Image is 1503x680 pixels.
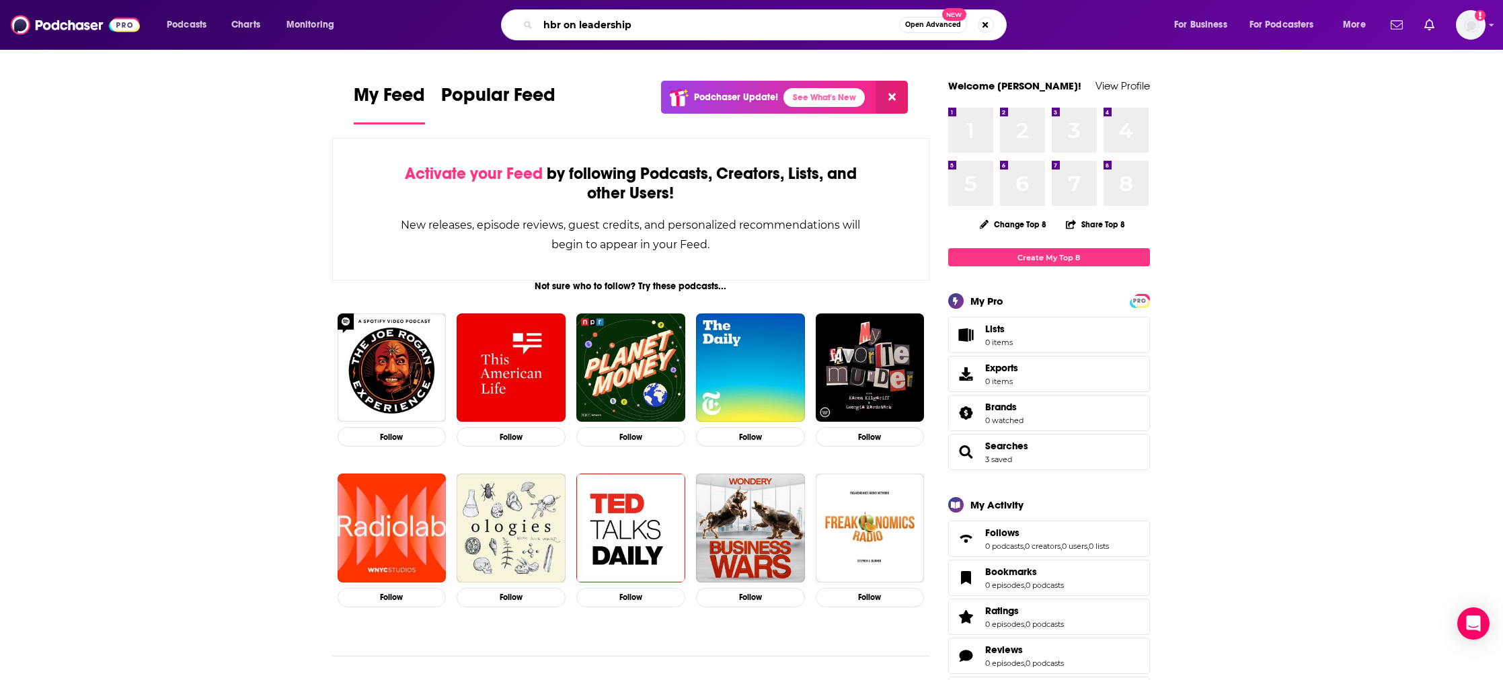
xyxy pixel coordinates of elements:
[457,427,566,447] button: Follow
[948,560,1150,596] span: Bookmarks
[985,658,1024,668] a: 0 episodes
[157,14,224,36] button: open menu
[953,443,980,461] a: Searches
[441,83,555,124] a: Popular Feed
[400,215,862,254] div: New releases, episode reviews, guest credits, and personalized recommendations will begin to appe...
[538,14,899,36] input: Search podcasts, credits, & more...
[783,88,865,107] a: See What's New
[696,588,805,607] button: Follow
[696,427,805,447] button: Follow
[1249,15,1314,34] span: For Podcasters
[696,474,805,582] img: Business Wars
[354,83,425,124] a: My Feed
[985,644,1023,656] span: Reviews
[905,22,961,28] span: Open Advanced
[1025,541,1061,551] a: 0 creators
[338,427,447,447] button: Follow
[953,568,980,587] a: Bookmarks
[953,365,980,383] span: Exports
[985,580,1024,590] a: 0 episodes
[1024,619,1026,629] span: ,
[985,440,1028,452] a: Searches
[985,527,1019,539] span: Follows
[338,474,447,582] img: Radiolab
[953,529,980,548] a: Follows
[457,313,566,422] img: This American Life
[514,9,1019,40] div: Search podcasts, credits, & more...
[948,395,1150,431] span: Brands
[948,356,1150,392] a: Exports
[985,323,1005,335] span: Lists
[1061,541,1062,551] span: ,
[948,434,1150,470] span: Searches
[985,338,1013,347] span: 0 items
[953,326,980,344] span: Lists
[985,401,1017,413] span: Brands
[985,362,1018,374] span: Exports
[970,498,1024,511] div: My Activity
[354,83,425,114] span: My Feed
[441,83,555,114] span: Popular Feed
[576,474,685,582] img: TED Talks Daily
[332,280,930,292] div: Not sure who to follow? Try these podcasts...
[948,317,1150,353] a: Lists
[899,17,967,33] button: Open AdvancedNew
[457,474,566,582] img: Ologies with Alie Ward
[985,323,1013,335] span: Lists
[985,605,1019,617] span: Ratings
[576,427,685,447] button: Follow
[985,644,1064,656] a: Reviews
[985,566,1037,578] span: Bookmarks
[1095,79,1150,92] a: View Profile
[405,163,543,184] span: Activate your Feed
[985,377,1018,386] span: 0 items
[1334,14,1383,36] button: open menu
[985,401,1024,413] a: Brands
[816,474,925,582] img: Freakonomics Radio
[231,15,260,34] span: Charts
[1024,541,1025,551] span: ,
[1456,10,1486,40] span: Logged in as sashagoldin
[1065,211,1126,237] button: Share Top 8
[223,14,268,36] a: Charts
[948,521,1150,557] span: Follows
[985,619,1024,629] a: 0 episodes
[338,313,447,422] img: The Joe Rogan Experience
[1419,13,1440,36] a: Show notifications dropdown
[286,15,334,34] span: Monitoring
[985,527,1109,539] a: Follows
[696,313,805,422] img: The Daily
[694,91,778,103] p: Podchaser Update!
[1475,10,1486,21] svg: Add a profile image
[1087,541,1089,551] span: ,
[1132,296,1148,306] span: PRO
[1026,619,1064,629] a: 0 podcasts
[942,8,966,21] span: New
[1456,10,1486,40] button: Show profile menu
[816,588,925,607] button: Follow
[985,541,1024,551] a: 0 podcasts
[985,605,1064,617] a: Ratings
[11,12,140,38] img: Podchaser - Follow, Share and Rate Podcasts
[1089,541,1109,551] a: 0 lists
[1457,607,1490,640] div: Open Intercom Messenger
[457,588,566,607] button: Follow
[985,416,1024,425] a: 0 watched
[1026,580,1064,590] a: 0 podcasts
[948,248,1150,266] a: Create My Top 8
[953,607,980,626] a: Ratings
[1062,541,1087,551] a: 0 users
[576,588,685,607] button: Follow
[1026,658,1064,668] a: 0 podcasts
[948,599,1150,635] span: Ratings
[576,313,685,422] a: Planet Money
[972,216,1055,233] button: Change Top 8
[816,313,925,422] img: My Favorite Murder with Karen Kilgariff and Georgia Hardstark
